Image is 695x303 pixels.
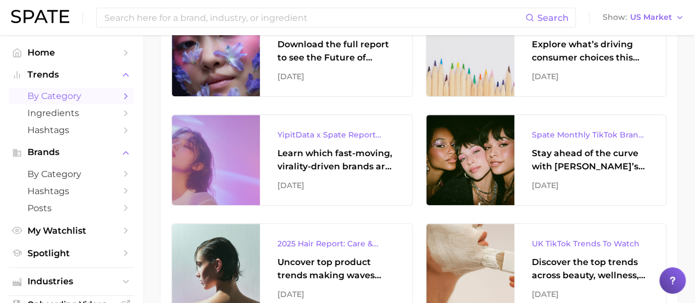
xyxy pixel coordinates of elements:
div: Download the full report to see the Future of Beauty trends we unpacked during the webinar. [277,38,394,64]
a: by Category [9,166,134,183]
span: by Category [27,91,115,101]
span: Hashtags [27,186,115,196]
img: SPATE [11,10,69,23]
a: Hashtags [9,183,134,200]
span: by Category [27,169,115,179]
button: ShowUS Market [600,10,687,25]
a: by Category [9,87,134,104]
button: Trends [9,67,134,83]
span: US Market [630,14,672,20]
span: Home [27,47,115,58]
a: Posts [9,200,134,217]
span: Posts [27,203,115,213]
div: [DATE] [277,179,394,192]
a: Ingredients [9,104,134,122]
span: Ingredients [27,108,115,118]
span: Trends [27,70,115,80]
span: Show [603,14,627,20]
div: Discover the top trends across beauty, wellness, and personal care on TikTok [GEOGRAPHIC_DATA]. [532,256,649,282]
div: [DATE] [277,288,394,301]
div: Spate Monthly TikTok Brands Tracker [532,128,649,141]
div: YipitData x Spate Report Virality-Driven Brands Are Taking a Slice of the Beauty Pie [277,128,394,141]
div: [DATE] [532,179,649,192]
a: My Watchlist [9,222,134,239]
span: Hashtags [27,125,115,135]
div: 2025 Hair Report: Care & Styling Products [277,237,394,250]
a: Home [9,44,134,61]
a: Spotlight [9,245,134,262]
span: Search [537,13,569,23]
span: My Watchlist [27,225,115,236]
a: YipitData x Spate Report Virality-Driven Brands Are Taking a Slice of the Beauty PieLearn which f... [171,114,413,206]
span: Brands [27,147,115,157]
a: Report: Future of Beauty WebinarDownload the full report to see the Future of Beauty trends we un... [171,5,413,97]
input: Search here for a brand, industry, or ingredient [103,8,525,27]
a: Spate Monthly TikTok Brands TrackerStay ahead of the curve with [PERSON_NAME]’s latest monthly tr... [426,114,667,206]
div: UK TikTok Trends To Watch [532,237,649,250]
div: [DATE] [532,288,649,301]
div: Uncover top product trends making waves across platforms — along with key insights into benefits,... [277,256,394,282]
a: From Budget Meals to Functional Snacks: Food & Beverage Trends Shaping Consumer Behavior This Sch... [426,5,667,97]
span: Industries [27,277,115,287]
div: [DATE] [277,70,394,83]
button: Industries [9,273,134,290]
div: [DATE] [532,70,649,83]
span: Spotlight [27,248,115,258]
div: Stay ahead of the curve with [PERSON_NAME]’s latest monthly tracker, spotlighting the fastest-gro... [532,147,649,173]
a: Hashtags [9,122,134,139]
button: Brands [9,144,134,161]
div: Explore what’s driving consumer choices this back-to-school season From budget-friendly meals to ... [532,38,649,64]
div: Learn which fast-moving, virality-driven brands are leading the pack, the risks of viral growth, ... [277,147,394,173]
